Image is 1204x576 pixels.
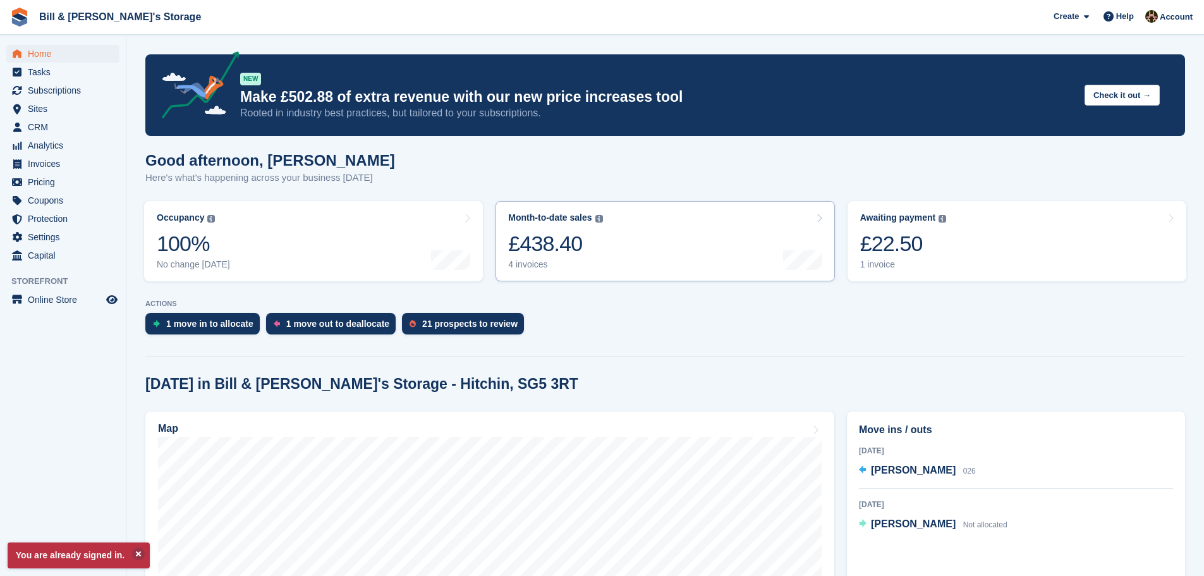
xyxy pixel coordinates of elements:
[859,445,1173,457] div: [DATE]
[6,155,119,173] a: menu
[28,137,104,154] span: Analytics
[145,313,266,341] a: 1 move in to allocate
[860,259,947,270] div: 1 invoice
[871,465,956,475] span: [PERSON_NAME]
[6,82,119,99] a: menu
[28,45,104,63] span: Home
[6,45,119,63] a: menu
[104,292,119,307] a: Preview store
[595,215,603,223] img: icon-info-grey-7440780725fd019a000dd9b08b2336e03edf1995a4989e88bcd33f0948082b44.svg
[28,228,104,246] span: Settings
[6,118,119,136] a: menu
[10,8,29,27] img: stora-icon-8386f47178a22dfd0bd8f6a31ec36ba5ce8667c1dd55bd0f319d3a0aa187defe.svg
[410,320,416,328] img: prospect-51fa495bee0391a8d652442698ab0144808aea92771e9ea1ae160a38d050c398.svg
[151,51,240,123] img: price-adjustments-announcement-icon-8257ccfd72463d97f412b2fc003d46551f7dbcb40ab6d574587a9cd5c0d94...
[6,173,119,191] a: menu
[871,518,956,529] span: [PERSON_NAME]
[28,173,104,191] span: Pricing
[963,467,976,475] span: 026
[28,82,104,99] span: Subscriptions
[28,291,104,309] span: Online Store
[266,313,402,341] a: 1 move out to deallocate
[28,247,104,264] span: Capital
[240,88,1074,106] p: Make £502.88 of extra revenue with our new price increases tool
[166,319,253,329] div: 1 move in to allocate
[860,212,936,223] div: Awaiting payment
[859,422,1173,438] h2: Move ins / outs
[1116,10,1134,23] span: Help
[286,319,389,329] div: 1 move out to deallocate
[158,423,178,434] h2: Map
[153,320,160,328] img: move_ins_to_allocate_icon-fdf77a2bb77ea45bf5b3d319d69a93e2d87916cf1d5bf7949dd705db3b84f3ca.svg
[28,118,104,136] span: CRM
[6,247,119,264] a: menu
[422,319,518,329] div: 21 prospects to review
[508,231,602,257] div: £438.40
[11,275,126,288] span: Storefront
[28,210,104,228] span: Protection
[28,155,104,173] span: Invoices
[145,300,1185,308] p: ACTIONS
[508,259,602,270] div: 4 invoices
[6,228,119,246] a: menu
[145,376,578,393] h2: [DATE] in Bill & [PERSON_NAME]'s Storage - Hitchin, SG5 3RT
[859,463,976,479] a: [PERSON_NAME] 026
[274,320,280,328] img: move_outs_to_deallocate_icon-f764333ba52eb49d3ac5e1228854f67142a1ed5810a6f6cc68b1a99e826820c5.svg
[6,210,119,228] a: menu
[240,73,261,85] div: NEW
[860,231,947,257] div: £22.50
[6,291,119,309] a: menu
[207,215,215,223] img: icon-info-grey-7440780725fd019a000dd9b08b2336e03edf1995a4989e88bcd33f0948082b44.svg
[859,499,1173,510] div: [DATE]
[28,100,104,118] span: Sites
[28,192,104,209] span: Coupons
[859,517,1007,533] a: [PERSON_NAME] Not allocated
[157,212,204,223] div: Occupancy
[34,6,206,27] a: Bill & [PERSON_NAME]'s Storage
[6,100,119,118] a: menu
[6,63,119,81] a: menu
[1145,10,1158,23] img: Jack Bottesch
[1160,11,1193,23] span: Account
[6,137,119,154] a: menu
[1085,85,1160,106] button: Check it out →
[402,313,530,341] a: 21 prospects to review
[157,231,230,257] div: 100%
[28,63,104,81] span: Tasks
[8,542,150,568] p: You are already signed in.
[240,106,1074,120] p: Rooted in industry best practices, but tailored to your subscriptions.
[145,152,395,169] h1: Good afternoon, [PERSON_NAME]
[6,192,119,209] a: menu
[848,201,1186,281] a: Awaiting payment £22.50 1 invoice
[508,212,592,223] div: Month-to-date sales
[157,259,230,270] div: No change [DATE]
[145,171,395,185] p: Here's what's happening across your business [DATE]
[144,201,483,281] a: Occupancy 100% No change [DATE]
[496,201,834,281] a: Month-to-date sales £438.40 4 invoices
[963,520,1007,529] span: Not allocated
[1054,10,1079,23] span: Create
[939,215,946,223] img: icon-info-grey-7440780725fd019a000dd9b08b2336e03edf1995a4989e88bcd33f0948082b44.svg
